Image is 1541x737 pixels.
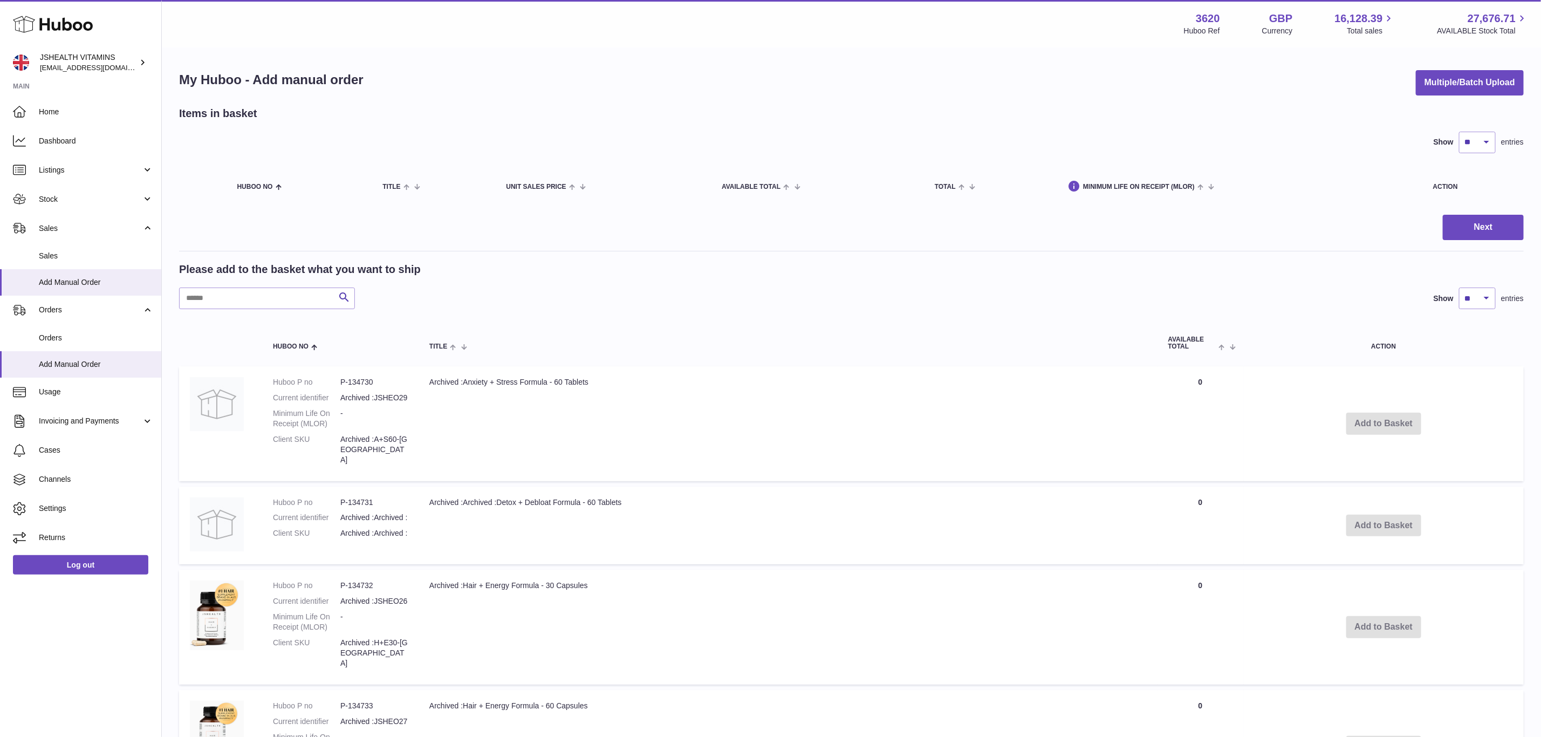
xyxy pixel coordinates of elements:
span: Title [382,183,400,190]
td: 0 [1158,366,1244,481]
dt: Current identifier [273,513,340,523]
h1: My Huboo - Add manual order [179,71,364,88]
span: Add Manual Order [39,359,153,370]
th: Action [1244,325,1524,361]
span: Total [935,183,956,190]
img: Archived :Anxiety + Stress Formula - 60 Tablets [190,377,244,431]
span: [EMAIL_ADDRESS][DOMAIN_NAME] [40,63,159,72]
span: Orders [39,333,153,343]
dt: Current identifier [273,393,340,403]
dt: Huboo P no [273,497,340,508]
td: Archived :Hair + Energy Formula - 30 Capsules [419,570,1158,684]
a: Log out [13,555,148,575]
span: Listings [39,165,142,175]
span: entries [1501,294,1524,304]
span: AVAILABLE Stock Total [1437,26,1528,36]
dt: Huboo P no [273,701,340,711]
span: Home [39,107,153,117]
span: entries [1501,137,1524,147]
dt: Current identifier [273,716,340,727]
a: 27,676.71 AVAILABLE Stock Total [1437,11,1528,36]
a: 16,128.39 Total sales [1334,11,1395,36]
span: Unit Sales Price [506,183,566,190]
dd: P-134732 [340,581,408,591]
td: Archived :Archived :Detox + Debloat Formula - 60 Tablets [419,487,1158,565]
span: Returns [39,533,153,543]
dd: Archived :A+S60-[GEOGRAPHIC_DATA] [340,434,408,465]
span: 27,676.71 [1468,11,1516,26]
td: 0 [1158,487,1244,565]
dd: Archived :JSHEO26 [340,596,408,606]
span: Invoicing and Payments [39,416,142,426]
dt: Minimum Life On Receipt (MLOR) [273,612,340,632]
img: Archived :Archived :Detox + Debloat Formula - 60 Tablets [190,497,244,551]
span: Minimum Life On Receipt (MLOR) [1083,183,1195,190]
button: Next [1443,215,1524,240]
img: Archived :Hair + Energy Formula - 30 Capsules [190,581,244,650]
dt: Current identifier [273,596,340,606]
span: Total sales [1347,26,1395,36]
dt: Huboo P no [273,581,340,591]
span: Settings [39,503,153,514]
dd: Archived :Archived : [340,528,408,538]
span: AVAILABLE Total [1168,336,1216,350]
span: Title [429,343,447,350]
h2: Please add to the basket what you want to ship [179,262,421,277]
dd: - [340,408,408,429]
h2: Items in basket [179,106,257,121]
span: Stock [39,194,142,204]
span: Cases [39,445,153,455]
span: Huboo no [273,343,309,350]
div: Action [1433,183,1513,190]
dt: Client SKU [273,528,340,538]
span: Usage [39,387,153,397]
td: Archived :Anxiety + Stress Formula - 60 Tablets [419,366,1158,481]
dt: Client SKU [273,638,340,668]
span: Channels [39,474,153,484]
button: Multiple/Batch Upload [1416,70,1524,95]
dd: Archived :JSHEO29 [340,393,408,403]
dt: Client SKU [273,434,340,465]
strong: GBP [1269,11,1292,26]
div: Currency [1262,26,1293,36]
dt: Minimum Life On Receipt (MLOR) [273,408,340,429]
dd: - [340,612,408,632]
div: JSHEALTH VITAMINS [40,52,137,73]
span: Sales [39,251,153,261]
span: 16,128.39 [1334,11,1382,26]
td: 0 [1158,570,1244,684]
dd: P-134731 [340,497,408,508]
dd: P-134733 [340,701,408,711]
span: Orders [39,305,142,315]
span: Add Manual Order [39,277,153,288]
dd: Archived :H+E30-[GEOGRAPHIC_DATA] [340,638,408,668]
dd: Archived :Archived : [340,513,408,523]
label: Show [1434,294,1454,304]
span: AVAILABLE Total [722,183,780,190]
dt: Huboo P no [273,377,340,387]
span: Sales [39,223,142,234]
strong: 3620 [1196,11,1220,26]
dd: P-134730 [340,377,408,387]
span: Huboo no [237,183,273,190]
span: Dashboard [39,136,153,146]
div: Huboo Ref [1184,26,1220,36]
img: internalAdmin-3620@internal.huboo.com [13,54,29,71]
label: Show [1434,137,1454,147]
dd: Archived :JSHEO27 [340,716,408,727]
